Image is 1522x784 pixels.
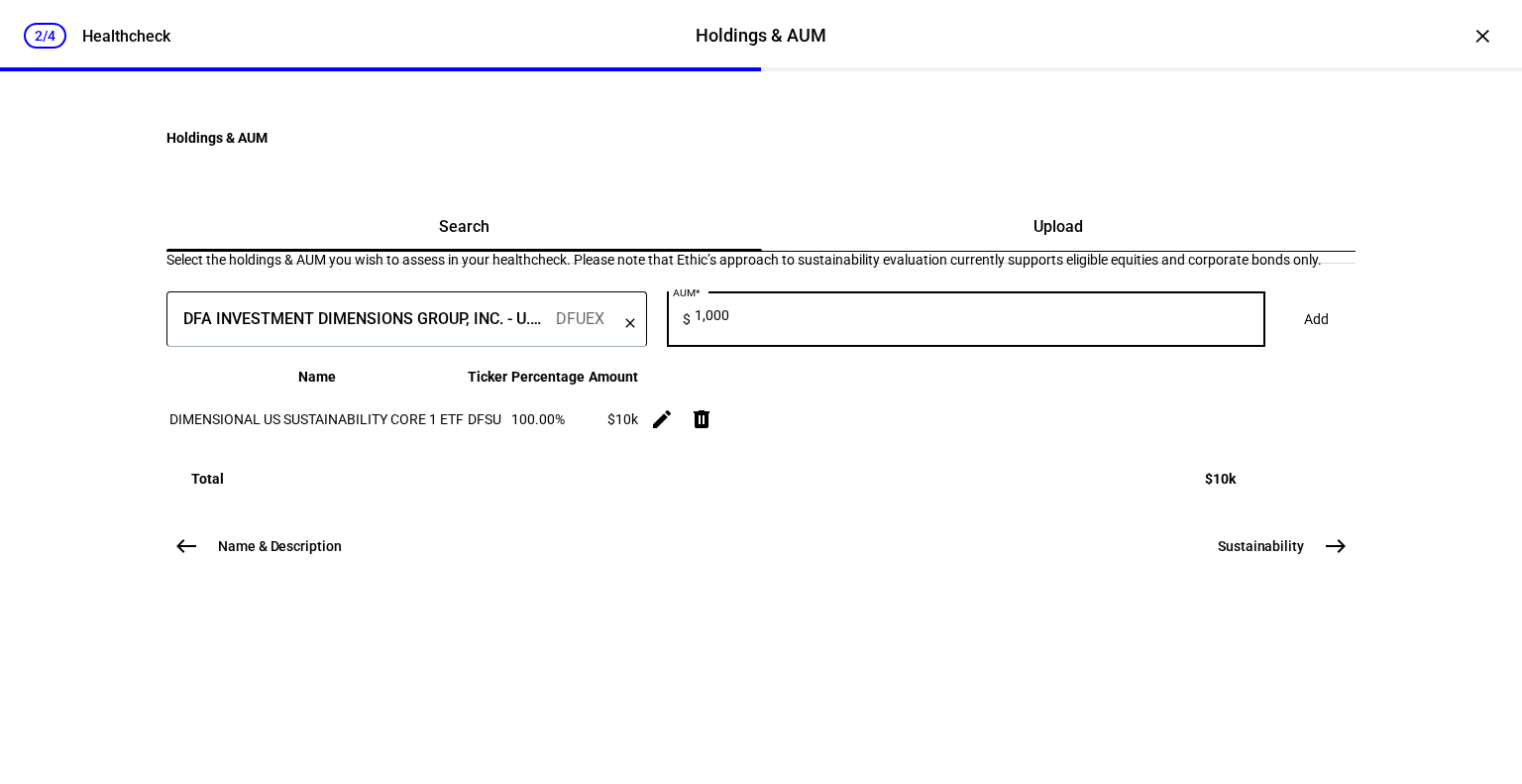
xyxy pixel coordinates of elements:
[511,369,585,385] span: Percentage
[622,315,638,333] mat-icon: clear
[673,287,696,299] mat-label: AUM
[174,534,198,558] mat-icon: west
[439,219,489,235] span: Search
[166,130,1356,146] h4: Holdings & AUM
[1304,299,1329,339] span: Add
[1033,219,1083,235] span: Upload
[169,411,464,427] span: DIMENSIONAL US SUSTAINABILITY CORE 1 ETF
[183,307,546,331] div: DFA INVESTMENT DIMENSIONS GROUP, INC. - U.S. SOCIAL CORE EQUITY 2 PORTFOLIO
[218,536,342,556] span: Name & Description
[468,369,507,385] span: Ticker
[696,23,826,49] div: Holdings & AUM
[589,411,638,427] div: $10k
[683,311,691,327] span: $
[1205,471,1236,487] div: $10k
[82,27,170,46] div: Healthcheck
[166,252,1356,268] div: Select the holdings & AUM you wish to assess in your healthcheck. Please note that Ethic’s approa...
[510,388,586,451] td: 100.00%
[298,369,336,385] span: Name
[191,471,224,487] div: Total
[589,369,638,385] span: Amount
[1467,20,1498,52] div: ×
[650,407,674,431] mat-icon: edit
[1280,299,1353,339] button: Add
[24,23,66,49] div: 2/4
[166,526,354,566] button: Name & Description
[1218,536,1304,556] span: Sustainability
[1206,526,1356,566] button: Sustainability
[556,309,604,329] div: DFUEX
[1324,534,1348,558] mat-icon: east
[468,411,501,427] span: DFSU
[690,407,713,431] mat-icon: delete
